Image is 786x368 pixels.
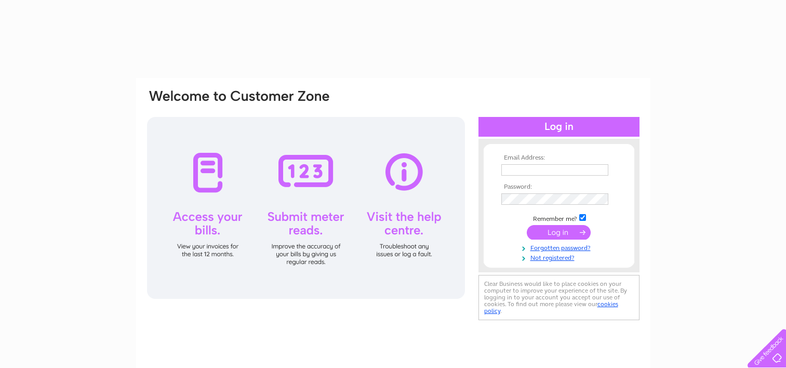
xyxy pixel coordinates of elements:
[499,213,619,223] td: Remember me?
[527,225,591,240] input: Submit
[499,183,619,191] th: Password:
[478,275,640,320] div: Clear Business would like to place cookies on your computer to improve your experience of the sit...
[501,252,619,262] a: Not registered?
[501,242,619,252] a: Forgotten password?
[484,300,618,314] a: cookies policy
[499,154,619,162] th: Email Address:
